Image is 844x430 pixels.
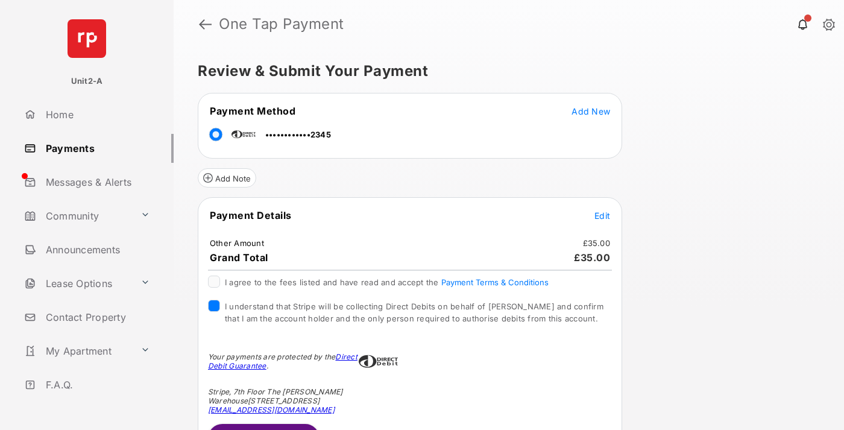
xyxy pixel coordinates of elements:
[19,269,136,298] a: Lease Options
[19,201,136,230] a: Community
[572,106,610,116] span: Add New
[208,405,335,414] a: [EMAIL_ADDRESS][DOMAIN_NAME]
[208,387,359,414] div: Stripe, 7th Floor The [PERSON_NAME] Warehouse [STREET_ADDRESS]
[210,251,268,264] span: Grand Total
[19,303,174,332] a: Contact Property
[208,352,359,370] div: Your payments are protected by the .
[19,370,174,399] a: F.A.Q.
[219,17,344,31] strong: One Tap Payment
[19,235,174,264] a: Announcements
[594,210,610,221] span: Edit
[225,277,549,287] span: I agree to the fees listed and have read and accept the
[19,100,174,129] a: Home
[198,64,810,78] h5: Review & Submit Your Payment
[19,168,174,197] a: Messages & Alerts
[582,238,611,248] td: £35.00
[19,134,174,163] a: Payments
[208,352,357,370] a: Direct Debit Guarantee
[210,105,295,117] span: Payment Method
[265,130,331,139] span: ••••••••••••2345
[210,209,292,221] span: Payment Details
[574,251,610,264] span: £35.00
[19,337,136,365] a: My Apartment
[225,302,603,323] span: I understand that Stripe will be collecting Direct Debits on behalf of [PERSON_NAME] and confirm ...
[71,75,103,87] p: Unit2-A
[441,277,549,287] button: I agree to the fees listed and have read and accept the
[209,238,265,248] td: Other Amount
[572,105,610,117] button: Add New
[594,209,610,221] button: Edit
[198,168,256,188] button: Add Note
[68,19,106,58] img: svg+xml;base64,PHN2ZyB4bWxucz0iaHR0cDovL3d3dy53My5vcmcvMjAwMC9zdmciIHdpZHRoPSI2NCIgaGVpZ2h0PSI2NC...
